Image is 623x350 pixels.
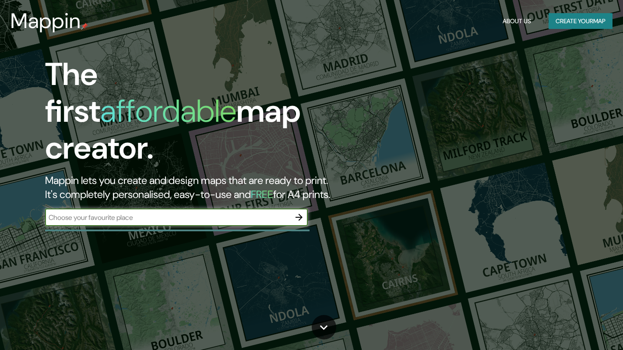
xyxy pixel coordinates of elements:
img: mappin-pin [81,23,88,30]
h1: affordable [100,91,236,131]
h1: The first map creator. [45,56,357,173]
input: Choose your favourite place [45,212,290,223]
h3: Mappin [11,9,81,33]
button: Create yourmap [549,13,612,29]
h2: Mappin lets you create and design maps that are ready to print. It's completely personalised, eas... [45,173,357,202]
button: About Us [499,13,535,29]
h5: FREE [251,187,273,201]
